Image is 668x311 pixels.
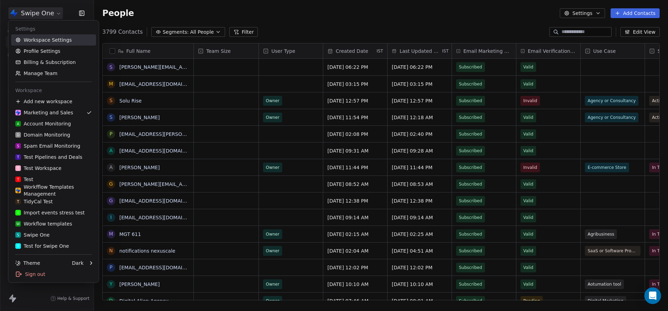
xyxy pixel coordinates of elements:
div: Test Workspace [15,165,62,172]
div: TidyCal Test [15,198,53,205]
span: I [18,210,19,215]
div: Test for Swipe One [15,243,69,249]
div: Domain Monitoring [15,131,70,138]
div: Marketing and Sales [15,109,73,116]
span: T [17,199,19,204]
div: Test [15,176,33,183]
a: Billing & Subscription [11,57,96,68]
span: T [17,244,19,249]
a: Workspace Settings [11,34,96,46]
div: Add new workspace [11,96,96,107]
img: Swipe%20One%20Logo%201-1.svg [15,110,21,115]
span: S [17,232,19,238]
span: A [17,121,19,126]
div: Import events stress test [15,209,85,216]
span: T [17,166,19,171]
a: Profile Settings [11,46,96,57]
span: W [16,221,20,227]
div: Spam Email Monitoring [15,142,80,149]
div: Test Pipelines and Deals [15,154,82,161]
div: Workflow templates [15,220,72,227]
span: D [17,132,19,138]
img: Swipe%20One%20Logo%201-1.svg [15,188,21,193]
div: Swipe One [15,231,50,238]
div: Sign out [11,269,96,280]
span: T [17,177,19,182]
a: Manage Team [11,68,96,79]
div: Dark [72,260,83,267]
div: Settings [11,23,96,34]
div: Workspace [11,85,96,96]
div: Theme [15,260,40,267]
div: Account Monitoring [15,120,71,127]
span: T [17,155,19,160]
span: S [17,144,19,149]
div: Workfflow Templates Management [15,183,92,197]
